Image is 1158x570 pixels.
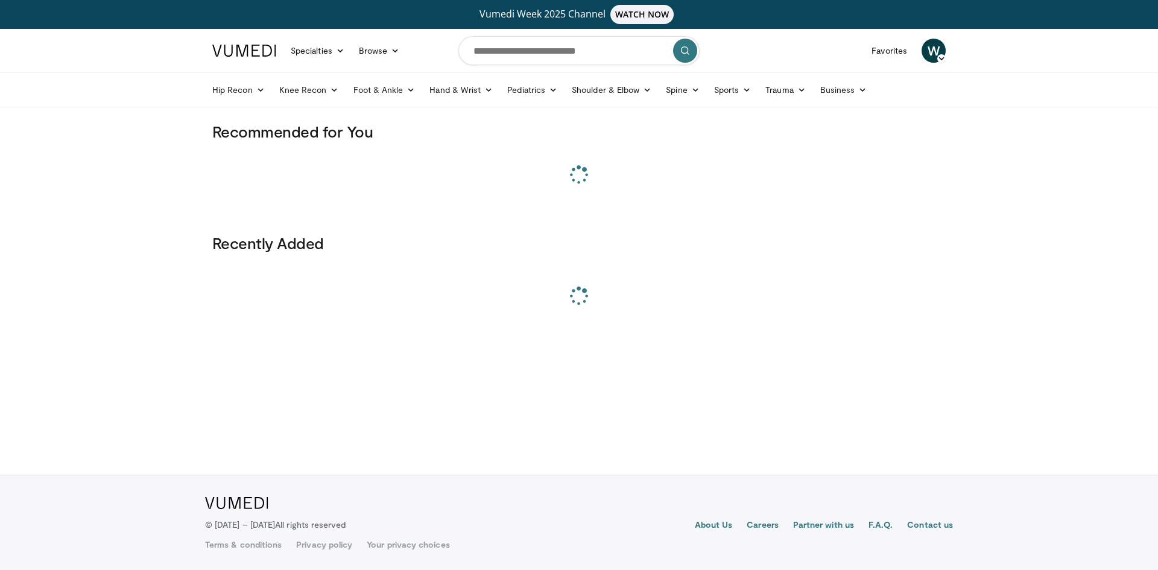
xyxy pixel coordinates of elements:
a: Hand & Wrist [422,78,500,102]
a: Contact us [907,519,953,533]
a: Knee Recon [272,78,346,102]
a: Pediatrics [500,78,565,102]
a: Terms & conditions [205,539,282,551]
a: Specialties [283,39,352,63]
a: Spine [659,78,706,102]
a: Shoulder & Elbow [565,78,659,102]
a: W [922,39,946,63]
a: Vumedi Week 2025 ChannelWATCH NOW [214,5,944,24]
img: VuMedi Logo [212,45,276,57]
a: Trauma [758,78,813,102]
a: Hip Recon [205,78,272,102]
a: Favorites [864,39,914,63]
a: Privacy policy [296,539,352,551]
a: Foot & Ankle [346,78,423,102]
p: © [DATE] – [DATE] [205,519,346,531]
a: Business [813,78,875,102]
a: F.A.Q. [868,519,893,533]
a: Careers [747,519,779,533]
h3: Recently Added [212,233,946,253]
a: Browse [352,39,407,63]
input: Search topics, interventions [458,36,700,65]
a: Your privacy choices [367,539,449,551]
h3: Recommended for You [212,122,946,141]
img: VuMedi Logo [205,497,268,509]
a: Sports [707,78,759,102]
a: Partner with us [793,519,854,533]
span: WATCH NOW [610,5,674,24]
span: All rights reserved [275,519,346,530]
a: About Us [695,519,733,533]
